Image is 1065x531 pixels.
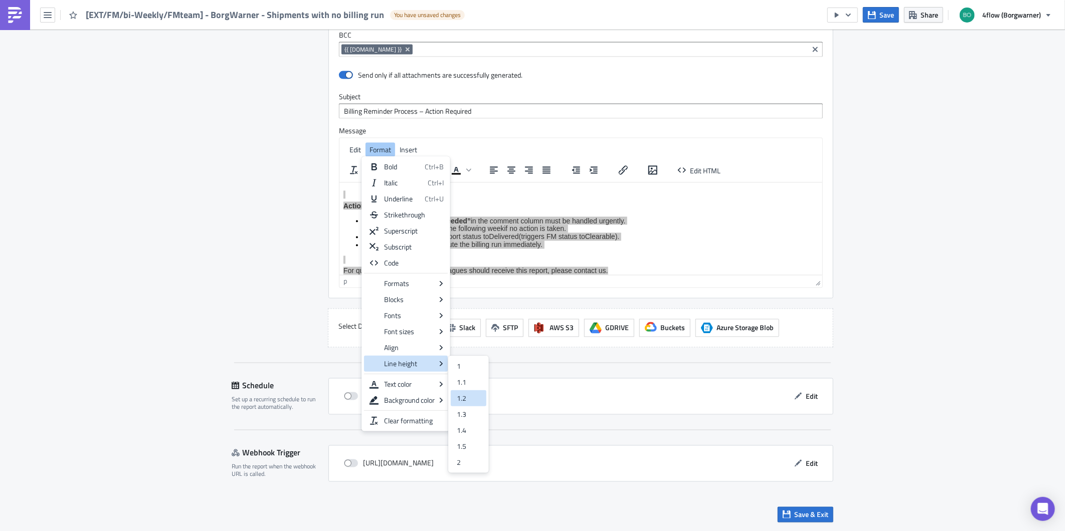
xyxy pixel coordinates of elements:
span: → [74,50,81,58]
span: [EXT/FM/bi-Weekly/FMteam] - BorgWarner - Shipments with no billing run [86,9,385,21]
div: Strikethrough [384,209,444,221]
button: AWS S3 [528,319,579,337]
div: 1.1 [457,376,466,388]
div: Underline [364,191,448,207]
button: 4flow (Borgwarner) [954,4,1057,26]
div: 1 [451,358,486,374]
button: Decrease indent [568,163,585,177]
div: Formats [364,276,448,292]
button: Buckets [639,319,690,337]
div: Formats [384,278,435,290]
span: the following week [107,42,164,50]
div: Superscript [384,225,444,237]
label: Subject [339,92,823,101]
button: Share [904,7,943,23]
div: 1 [457,360,466,372]
div: 1.4 [451,422,486,438]
span: “ [46,58,49,66]
span: Priced [49,50,71,58]
span: Azure Storage Blob [717,323,774,333]
div: Background color [364,392,448,408]
div: Align [364,340,448,356]
span: SFTP [503,323,518,333]
div: 1.4 [457,424,466,436]
span: Set transport status to [81,50,150,58]
span: Execute the billing run immediately. [93,58,203,66]
span: Format [370,144,391,155]
span: Save [879,10,894,20]
div: Italic [364,175,448,191]
div: Subscript [384,241,444,253]
button: Edit [789,389,823,404]
label: Message [339,126,823,135]
div: Schedule [232,378,328,393]
div: 1.3 [457,408,466,420]
strong: Action required: [4,19,58,27]
div: Italic [384,177,424,189]
div: Font sizes [364,324,448,340]
div: Fonts [364,308,448,324]
img: Avatar [959,7,976,24]
div: 1.2 [457,392,466,404]
label: Select Destination [338,319,393,334]
div: Text color [364,376,448,392]
span: Status [24,50,46,58]
span: Delivered [150,50,180,58]
span: AWS S3 [550,323,574,333]
span: if no action is taken. [164,42,227,50]
span: Shipments with [24,34,76,42]
div: Text color [384,378,435,390]
div: 1.1 [451,374,486,390]
span: Clearable [246,50,276,58]
div: Text color [448,163,473,177]
div: Clear formatting [384,415,444,427]
div: Code [384,257,444,269]
p: For questions or if additional colleagues should receive this report, please contact us. [4,84,479,92]
div: Bold [364,159,448,175]
button: GDRIVE [584,319,634,337]
button: Align left [485,163,502,177]
span: → [86,58,93,66]
div: Subscript [364,239,448,255]
div: Font sizes [384,326,435,338]
strong: ” [81,58,84,66]
div: Align [384,342,435,354]
div: Code [364,255,448,271]
button: SFTP [486,319,523,337]
span: {{ [DOMAIN_NAME] }} [344,46,402,54]
div: Ctrl+U [425,193,444,205]
div: every 2 weeks [DATE] [344,389,428,404]
div: Line height [364,356,448,372]
div: 1.5 [457,440,466,452]
span: Status [24,58,46,66]
button: Remove Tag [404,45,413,55]
div: p [343,276,347,287]
div: 2 [457,456,466,468]
button: Save & Exit [778,507,833,522]
span: “ [46,50,49,58]
span: ). [276,50,280,58]
div: Blocks [384,294,435,306]
span: ” [71,50,74,58]
div: Resize [812,276,822,288]
div: Ctrl+I [428,177,444,189]
span: GDRIVE [605,323,629,333]
span: You have unsaved changes [394,11,461,19]
label: BCC [339,31,823,40]
span: Edit [349,144,361,155]
div: Strikethrough [364,207,448,223]
div: 2 [451,454,486,470]
div: Line height [384,358,435,370]
span: ” [128,34,131,42]
span: 4flow (Borgwarner) [982,10,1041,20]
span: Slack [459,323,475,333]
button: Increase indent [585,163,602,177]
div: Set up a recurring schedule to run the report automatically. [232,396,322,411]
div: Send only if all attachments are successfully generated. [358,71,522,80]
button: Slack [442,319,481,337]
span: Edit [806,391,818,402]
span: Save & Exit [794,509,828,520]
div: Blocks [364,292,448,308]
button: Insert/edit link [615,163,632,177]
div: 1.5 [451,438,486,454]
